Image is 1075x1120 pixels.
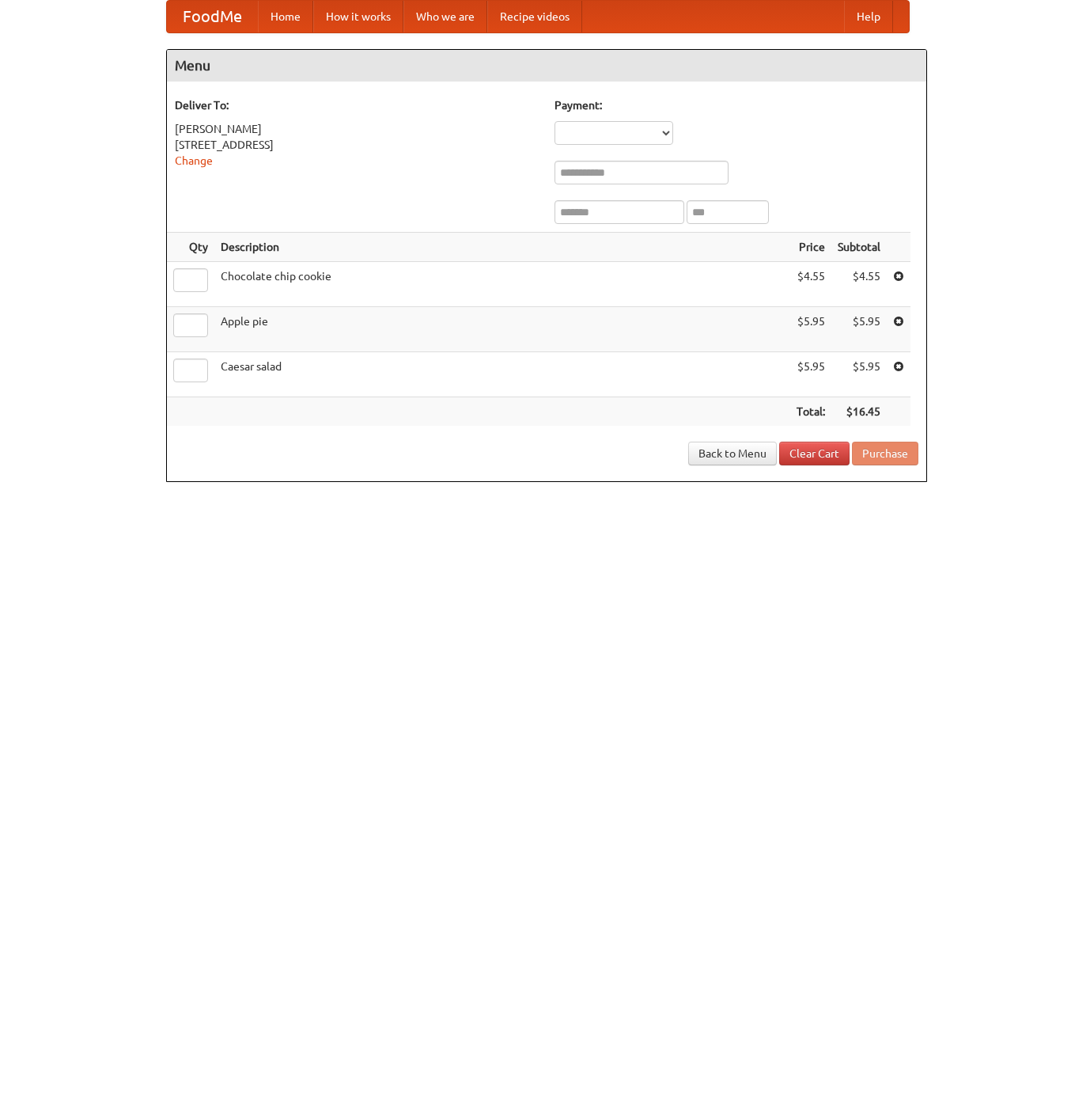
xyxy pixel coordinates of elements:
[831,307,887,352] td: $5.95
[831,352,887,397] td: $5.95
[852,442,918,465] button: Purchase
[167,233,214,262] th: Qty
[175,137,539,153] div: [STREET_ADDRESS]
[214,233,790,262] th: Description
[175,97,539,113] h5: Deliver To:
[831,397,887,427] th: $16.45
[175,121,539,137] div: [PERSON_NAME]
[555,97,918,113] h5: Payment:
[831,233,887,262] th: Subtotal
[214,352,790,397] td: Caesar salad
[403,1,487,32] a: Who we are
[831,262,887,307] td: $4.55
[167,50,926,82] h4: Menu
[779,442,850,465] a: Clear Cart
[313,1,403,32] a: How it works
[844,1,893,32] a: Help
[258,1,313,32] a: Home
[167,1,258,32] a: FoodMe
[790,307,831,352] td: $5.95
[790,233,831,262] th: Price
[487,1,582,32] a: Recipe videos
[214,307,790,352] td: Apple pie
[790,397,831,427] th: Total:
[688,442,777,465] a: Back to Menu
[790,352,831,397] td: $5.95
[175,154,213,167] a: Change
[214,262,790,307] td: Chocolate chip cookie
[790,262,831,307] td: $4.55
